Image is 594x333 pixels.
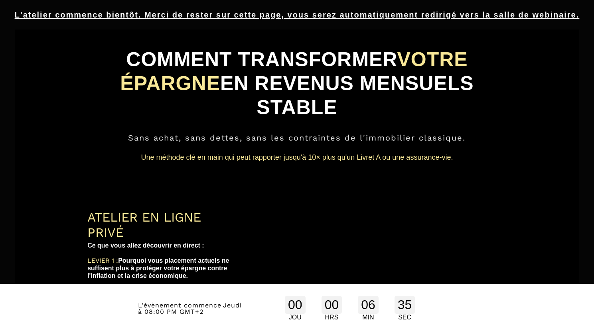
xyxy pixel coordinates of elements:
div: 00 [285,296,306,314]
b: Pourquoi vous placement actuels ne suffisent plus à protéger votre épargne contre l'inflation et ... [87,257,231,279]
div: SEC [395,314,415,321]
div: JOU [285,314,306,321]
div: 06 [358,296,379,314]
div: ATELIER EN LIGNE PRIVÉ [87,210,235,240]
h1: COMMENT TRANSFORMER EN REVENUS MENSUELS STABLE [87,44,507,123]
span: Jeudi à 08:00 PM GMT+2 [138,301,242,315]
div: 00 [322,296,342,314]
span: Sans achat, sans dettes, sans les contraintes de l'immobilier classique. [128,133,466,143]
b: Ce que vous allez découvrir en direct : [87,242,204,249]
div: HRS [322,314,342,321]
u: L'atelier commence bientôt. Merci de rester sur cette page, vous serez automatiquement redirigé v... [15,10,580,19]
div: MIN [358,314,379,321]
span: L'évènement commence [138,301,221,309]
div: 35 [395,296,415,314]
span: Une méthode clé en main qui peut rapporter jusqu'à 10× plus qu'un Livret A ou une assurance-vie. [141,153,453,161]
